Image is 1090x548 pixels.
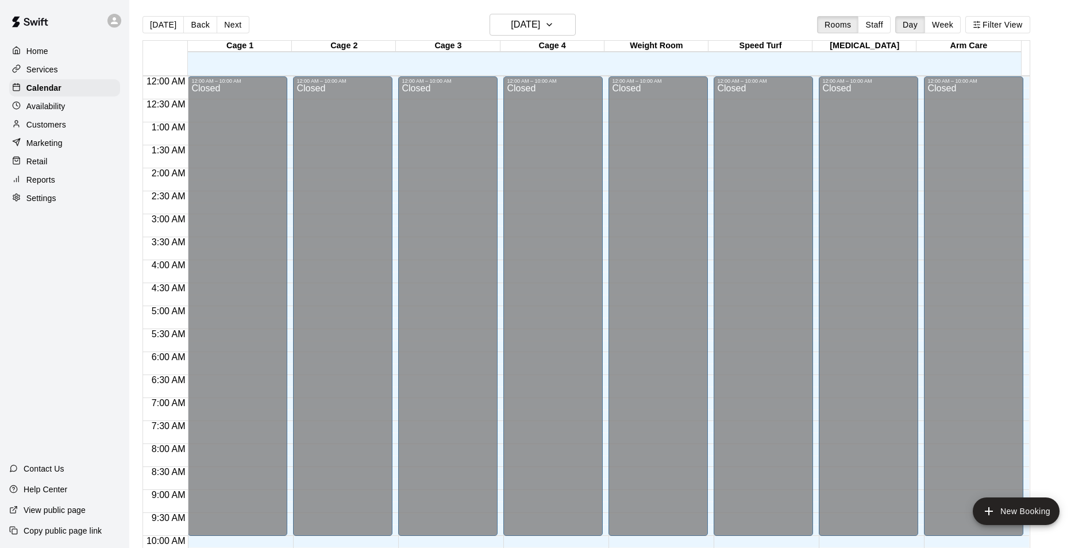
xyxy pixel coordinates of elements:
[608,76,708,536] div: 12:00 AM – 10:00 AM: Closed
[717,84,810,540] div: Closed
[149,168,188,178] span: 2:00 AM
[9,43,120,60] a: Home
[293,76,392,536] div: 12:00 AM – 10:00 AM: Closed
[927,78,1020,84] div: 12:00 AM – 10:00 AM
[927,84,1020,540] div: Closed
[149,398,188,408] span: 7:00 AM
[9,79,120,97] a: Calendar
[9,61,120,78] a: Services
[144,536,188,546] span: 10:00 AM
[708,41,812,52] div: Speed Turf
[191,78,284,84] div: 12:00 AM – 10:00 AM
[812,41,916,52] div: [MEDICAL_DATA]
[183,16,217,33] button: Back
[149,375,188,385] span: 6:30 AM
[217,16,249,33] button: Next
[26,45,48,57] p: Home
[142,16,184,33] button: [DATE]
[149,145,188,155] span: 1:30 AM
[402,84,494,540] div: Closed
[149,329,188,339] span: 5:30 AM
[717,78,810,84] div: 12:00 AM – 10:00 AM
[822,78,915,84] div: 12:00 AM – 10:00 AM
[144,76,188,86] span: 12:00 AM
[149,122,188,132] span: 1:00 AM
[149,214,188,224] span: 3:00 AM
[9,98,120,115] a: Availability
[188,41,292,52] div: Cage 1
[895,16,925,33] button: Day
[188,76,287,536] div: 12:00 AM – 10:00 AM: Closed
[924,76,1023,536] div: 12:00 AM – 10:00 AM: Closed
[24,525,102,537] p: Copy public page link
[822,84,915,540] div: Closed
[26,119,66,130] p: Customers
[925,16,961,33] button: Week
[149,306,188,316] span: 5:00 AM
[149,513,188,523] span: 9:30 AM
[612,78,704,84] div: 12:00 AM – 10:00 AM
[507,84,599,540] div: Closed
[398,76,498,536] div: 12:00 AM – 10:00 AM: Closed
[26,64,58,75] p: Services
[26,192,56,204] p: Settings
[292,41,396,52] div: Cage 2
[858,16,891,33] button: Staff
[9,134,120,152] a: Marketing
[819,76,918,536] div: 12:00 AM – 10:00 AM: Closed
[149,352,188,362] span: 6:00 AM
[511,17,540,33] h6: [DATE]
[9,190,120,207] a: Settings
[149,444,188,454] span: 8:00 AM
[191,84,284,540] div: Closed
[24,463,64,474] p: Contact Us
[402,78,494,84] div: 12:00 AM – 10:00 AM
[9,153,120,170] a: Retail
[9,116,120,133] a: Customers
[396,41,500,52] div: Cage 3
[149,237,188,247] span: 3:30 AM
[149,421,188,431] span: 7:30 AM
[149,283,188,293] span: 4:30 AM
[490,14,576,36] button: [DATE]
[965,16,1030,33] button: Filter View
[24,504,86,516] p: View public page
[916,41,1020,52] div: Arm Care
[503,76,603,536] div: 12:00 AM – 10:00 AM: Closed
[507,78,599,84] div: 12:00 AM – 10:00 AM
[149,260,188,270] span: 4:00 AM
[26,174,55,186] p: Reports
[24,484,67,495] p: Help Center
[714,76,813,536] div: 12:00 AM – 10:00 AM: Closed
[26,82,61,94] p: Calendar
[296,84,389,540] div: Closed
[149,490,188,500] span: 9:00 AM
[296,78,389,84] div: 12:00 AM – 10:00 AM
[500,41,604,52] div: Cage 4
[149,191,188,201] span: 2:30 AM
[149,467,188,477] span: 8:30 AM
[612,84,704,540] div: Closed
[26,156,48,167] p: Retail
[973,497,1060,525] button: add
[604,41,708,52] div: Weight Room
[26,137,63,149] p: Marketing
[144,99,188,109] span: 12:30 AM
[817,16,858,33] button: Rooms
[26,101,66,112] p: Availability
[9,171,120,188] a: Reports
